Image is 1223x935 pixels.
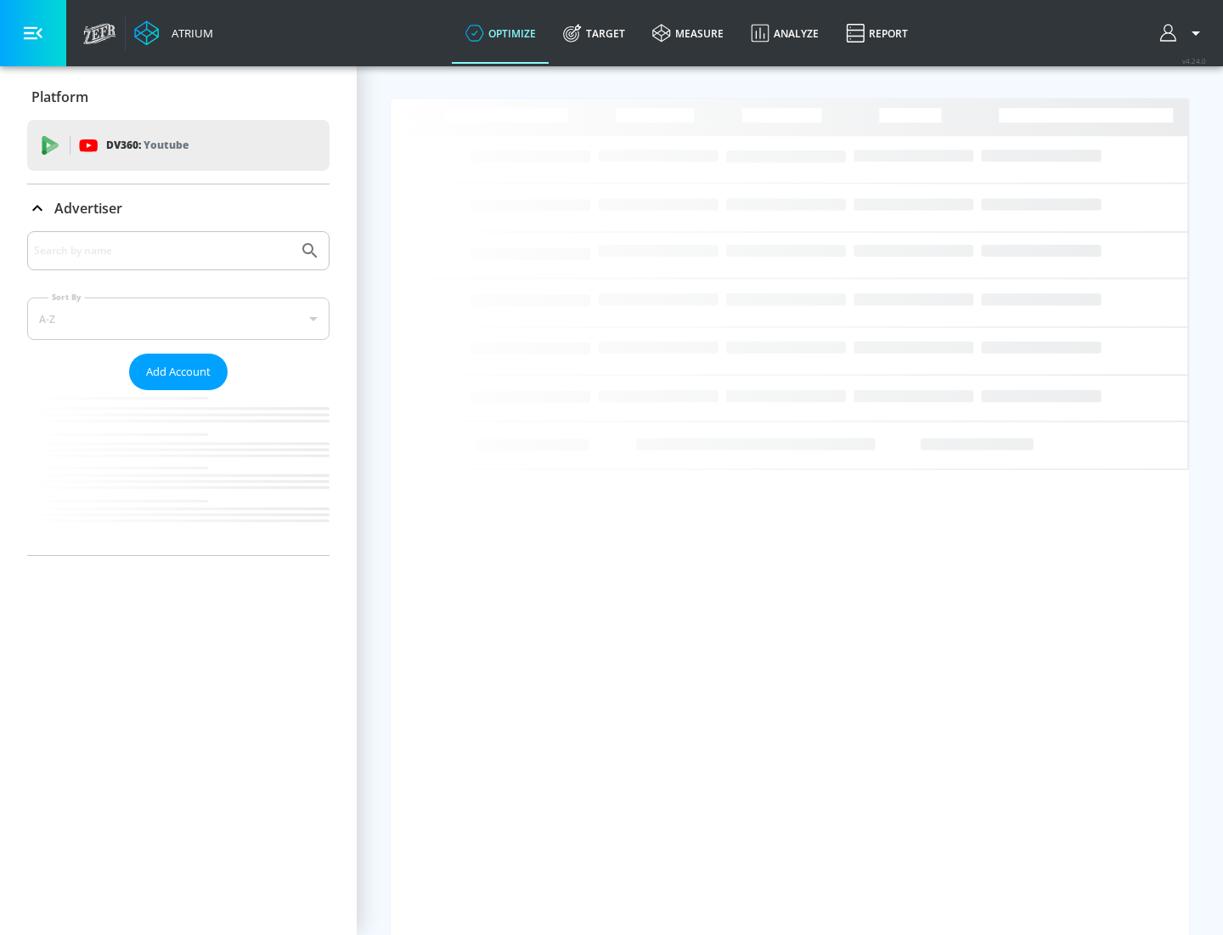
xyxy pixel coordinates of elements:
label: Sort By [48,292,85,303]
div: Advertiser [27,184,330,232]
input: Search by name [34,240,291,262]
a: measure [639,3,737,64]
span: Add Account [146,362,211,382]
a: Atrium [134,20,213,46]
div: DV360: Youtube [27,120,330,171]
p: Advertiser [54,199,122,218]
a: Report [832,3,921,64]
a: Target [550,3,639,64]
nav: list of Advertiser [27,390,330,555]
p: Youtube [144,136,189,154]
a: optimize [452,3,550,64]
div: Platform [27,73,330,121]
div: Advertiser [27,231,330,555]
a: Analyze [737,3,832,64]
p: DV360: [106,136,189,155]
p: Platform [31,88,88,106]
span: v 4.24.0 [1182,56,1206,65]
div: Atrium [165,25,213,41]
button: Add Account [129,354,228,390]
div: A-Z [27,297,330,340]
